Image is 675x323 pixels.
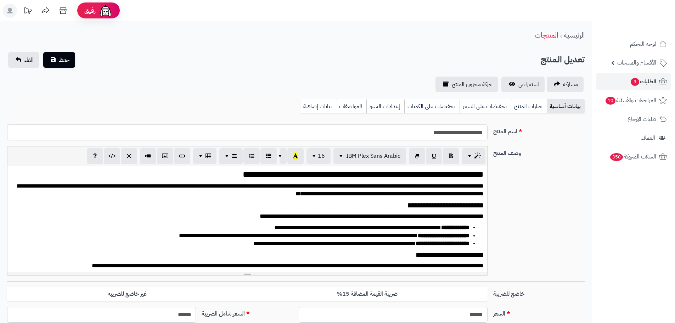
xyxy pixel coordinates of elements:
[19,4,36,20] a: تحديثات المنصة
[563,80,578,89] span: مشاركه
[564,30,585,40] a: الرئيسية
[596,148,671,165] a: السلات المتروكة350
[547,99,585,113] a: بيانات أساسية
[59,56,69,64] span: حفظ
[460,99,511,113] a: تخفيضات على السعر
[318,152,325,160] span: 16
[404,99,460,113] a: تخفيضات على الكميات
[435,77,498,92] a: حركة مخزون المنتج
[541,52,585,67] h2: تعديل المنتج
[490,124,587,136] label: اسم المنتج
[547,77,584,92] a: مشاركه
[24,56,34,64] span: الغاء
[300,99,336,113] a: بيانات إضافية
[606,97,615,105] span: 10
[596,129,671,146] a: العملاء
[247,287,488,301] label: ضريبة القيمة المضافة 15%
[596,111,671,128] a: طلبات الإرجاع
[501,77,545,92] a: استعراض
[631,78,639,86] span: 3
[43,52,75,68] button: حفظ
[630,39,656,49] span: لوحة التحكم
[641,133,655,143] span: العملاء
[333,148,406,164] button: IBM Plex Sans Arabic
[199,307,296,318] label: السعر شامل الضريبة
[84,6,96,15] span: رفيق
[596,92,671,109] a: المراجعات والأسئلة10
[346,152,400,160] span: IBM Plex Sans Arabic
[8,52,39,68] a: الغاء
[605,95,656,105] span: المراجعات والأسئلة
[99,4,113,18] img: ai-face.png
[610,153,623,161] span: 350
[628,114,656,124] span: طلبات الإرجاع
[7,287,247,301] label: غير خاضع للضريبه
[596,35,671,52] a: لوحة التحكم
[366,99,404,113] a: إعدادات السيو
[630,77,656,87] span: الطلبات
[511,99,547,113] a: خيارات المنتج
[609,152,656,162] span: السلات المتروكة
[617,58,656,68] span: الأقسام والمنتجات
[490,307,587,318] label: السعر
[490,146,587,157] label: وصف المنتج
[452,80,492,89] span: حركة مخزون المنتج
[518,80,539,89] span: استعراض
[596,73,671,90] a: الطلبات3
[336,99,366,113] a: المواصفات
[490,287,587,298] label: خاضع للضريبة
[535,30,558,40] a: المنتجات
[306,148,331,164] button: 16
